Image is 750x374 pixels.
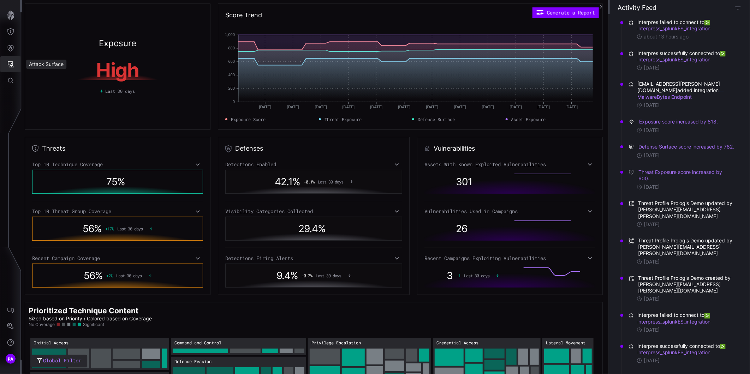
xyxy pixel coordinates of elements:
text: 600 [228,59,235,64]
div: Visibility Categories Collected [225,208,402,215]
div: Top 10 Threat Group Coverage [32,208,203,215]
rect: Command and Control → Command and Control:Protocol Tunneling: 18 [294,349,304,353]
time: [DATE] [644,259,660,265]
h2: Vulnerabilities [434,144,475,153]
button: Exposure score increased by 818. [639,118,718,125]
h2: Exposure [99,39,136,48]
rect: Privilege Escalation → Privilege Escalation:Local Accounts: 20 [419,349,429,362]
text: 800 [228,46,235,50]
a: interpress_splunkES_integration [637,19,712,31]
a: interpress_splunkES_integration [637,343,727,355]
div: Detections Enabled [225,161,402,168]
rect: Privilege Escalation → Privilege Escalation:Scheduled Task/Job: 19 [406,363,421,372]
rect: Privilege Escalation → Privilege Escalation:Hijack Execution Flow: 21 [406,349,417,362]
rect: Lateral Movement → Lateral Movement:Remote Desktop Protocol: 50 [544,349,569,363]
rect: Lateral Movement → Lateral Movement:Software Deployment Tools: 22 [571,349,581,363]
span: Defense Surface [418,116,455,122]
rect: Initial Access → Initial Access:Valid Accounts: 63 [68,349,89,368]
text: 1,000 [225,32,235,37]
rect: Initial Access → Initial Access:Drive-by Compromise: 32 [142,349,160,359]
rect: Credential Access → Credential Access:Kerberoasting: 22 [518,349,528,365]
button: Threat Exposure score increased by 600. [638,169,734,182]
img: Splunk ES [720,51,726,56]
span: + 17 % [106,226,114,231]
img: Malwarebytes Endpoint [719,88,724,94]
button: PA [0,351,21,367]
text: [DATE] [510,105,522,109]
span: -0.2 % [302,273,312,278]
rect: Privilege Escalation → Privilege Escalation:Exploitation for Privilege Escalation: 29 [385,349,404,359]
text: 0 [233,99,235,104]
rect: Initial Access: 379 [30,338,169,370]
rect: Credential Access → Credential Access:Private Keys: 26 [484,360,505,370]
text: [DATE] [426,105,439,109]
span: Last 30 days [464,273,489,278]
a: interpress_splunkES_integration [637,50,727,62]
time: [DATE] [644,357,660,364]
rect: Privilege Escalation → Privilege Escalation:Scheduled Task: 54 [342,349,365,366]
span: 3 [447,270,453,282]
rect: Privilege Escalation → Privilege Escalation:Abuse Elevation Control Mechanism: 29 [385,361,404,371]
h2: Score Trend [225,11,262,19]
a: interpress_splunkES_integration [637,312,712,324]
div: Attack Surface [26,60,66,69]
rect: Credential Access → Credential Access:Brute Force: 27 [484,349,505,358]
span: Asset Exposure [511,116,546,122]
text: [DATE] [315,105,327,109]
span: 56 % [83,223,102,235]
rect: Initial Access → Initial Access:Phishing: 23 [142,361,160,368]
rect: Command and Control → Command and Control:Web Protocols: 50 [230,349,261,353]
text: [DATE] [259,105,272,109]
span: 29.4 % [298,223,326,235]
span: PA [8,355,14,363]
span: Last 30 days [118,226,143,231]
div: Detections Firing Alerts [225,255,402,261]
rect: Initial Access → Initial Access:Spearphishing Attachment: 100 [32,349,66,368]
div: Recent Campaigns Exploiting Vulnerabilities [424,255,595,261]
text: [DATE] [370,105,383,109]
span: Global Filter [43,356,82,365]
span: Last 30 days [117,273,142,278]
rect: Command and Control → Command and Control:Remote Access Tools: 27 [262,349,278,353]
a: MalwareBytes Endpoint [637,87,726,99]
span: 75 % [107,176,125,188]
span: 9.4 % [277,270,298,282]
text: 200 [228,86,235,90]
span: Threat Exposure [325,116,362,122]
rect: Credential Access → Credential Access:Keylogging: 23 [506,349,517,365]
span: [EMAIL_ADDRESS][PERSON_NAME][DOMAIN_NAME] added integration [637,81,734,100]
rect: Lateral Movement → Lateral Movement:Windows Remote Management: 20 [583,349,592,363]
rect: Initial Access → Initial Access:External Remote Services: 34 [113,361,140,368]
rect: Credential Access → Credential Access:LSASS Memory: 62 [435,349,464,366]
time: [DATE] [644,152,660,158]
rect: Credential Access → Credential Access:Credentials In Files: 30 [465,349,483,362]
span: Exposure Score [231,116,266,122]
time: [DATE] [644,184,660,190]
span: No Coverage [29,322,55,327]
span: -0.1 % [304,179,314,184]
text: 400 [228,73,235,77]
text: [DATE] [538,105,550,109]
text: [DATE] [398,105,411,109]
time: [DATE] [644,65,660,71]
time: about 13 hours ago [644,34,689,40]
text: [DATE] [454,105,466,109]
rect: Privilege Escalation → Privilege Escalation:Valid Accounts: 63 [310,349,340,364]
rect: Initial Access → Initial Access:Spearphishing Link: 47 [113,349,140,359]
span: 301 [456,176,472,188]
span: Significant [83,322,104,327]
rect: Command and Control: 206 [171,338,306,355]
h1: High [51,60,184,80]
time: [DATE] [644,221,660,228]
time: [DATE] [644,102,660,108]
span: -1 [456,273,460,278]
p: Sized based on Priority / Colored based on Coverage [29,315,599,322]
rect: Command and Control → Command and Control:Ingress Tool Transfer: 88 [173,349,228,353]
span: Last 30 days [106,88,135,94]
button: Global Filter [30,355,87,367]
rect: Credential Access → Credential Access:LSA Secrets: 20 [530,349,539,365]
div: Recent Campaign Coverage [32,255,203,261]
span: Last 30 days [316,273,341,278]
div: Top 10 Technique Coverage [32,161,203,168]
div: Vulnerabilities Used in Campaigns [424,208,595,215]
